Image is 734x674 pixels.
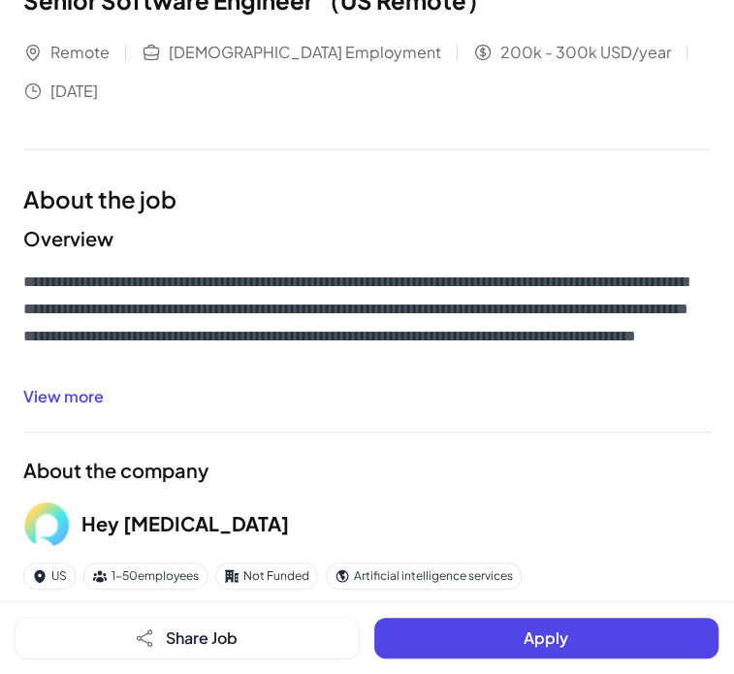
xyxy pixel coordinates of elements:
div: US [23,562,76,590]
h2: Overview [23,224,711,253]
button: View more [23,385,104,408]
span: [DEMOGRAPHIC_DATA] Employment [169,41,441,64]
span: 200k - 300k USD/year [500,41,671,64]
span: Remote [50,41,110,64]
span: [DATE] [50,80,98,103]
img: He [23,500,70,547]
div: Artificial intelligence services [326,562,522,590]
span: Apply [524,627,568,648]
div: Not Funded [215,562,318,590]
div: 1-50 employees [83,562,207,590]
h1: About the job [23,181,711,216]
span: Share Job [166,627,238,648]
button: Share Job [16,618,359,658]
button: Apply [374,618,719,658]
h3: Hey [MEDICAL_DATA] [81,509,289,538]
h2: About the company [23,456,711,485]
